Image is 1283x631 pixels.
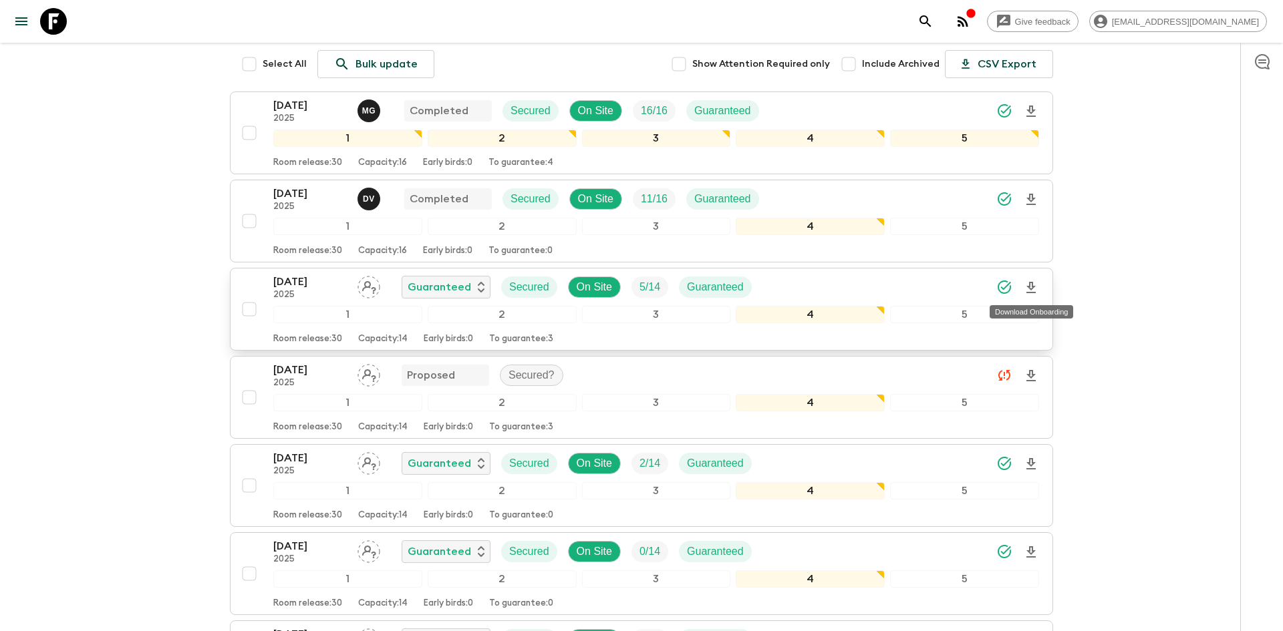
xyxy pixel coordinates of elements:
p: Early birds: 0 [424,510,473,521]
div: 3 [582,394,731,411]
p: [DATE] [273,362,347,378]
p: Guaranteed [687,455,744,471]
div: Trip Fill [633,188,676,210]
p: On Site [577,544,612,560]
p: Completed [410,103,468,119]
svg: Synced Successfully [996,279,1012,295]
div: Secured [501,276,557,298]
p: Room release: 30 [273,334,342,345]
div: 4 [736,570,885,588]
div: On Site [569,188,622,210]
div: Secured? [500,365,563,386]
p: Secured [509,544,549,560]
p: To guarantee: 0 [489,510,553,521]
p: Early birds: 0 [424,334,473,345]
span: Melido Grullon [358,103,383,114]
p: On Site [578,103,613,119]
svg: Download Onboarding [1023,544,1039,560]
div: 1 [273,394,422,411]
div: Download Onboarding [990,305,1073,319]
p: Guaranteed [408,544,471,560]
p: 2025 [273,202,347,212]
p: 16 / 16 [641,103,668,119]
p: Guaranteed [694,191,751,207]
span: Include Archived [862,57,940,71]
svg: Download Onboarding [1023,368,1039,384]
p: Early birds: 0 [423,246,472,256]
div: Trip Fill [631,276,668,298]
div: 2 [428,306,577,323]
div: 3 [582,130,731,147]
div: 4 [736,218,885,235]
span: Assign pack leader [358,456,380,467]
span: Dianna Velazquez [358,192,383,202]
svg: Synced Successfully [996,544,1012,560]
p: Room release: 30 [273,510,342,521]
span: [EMAIL_ADDRESS][DOMAIN_NAME] [1105,17,1266,27]
div: Trip Fill [631,453,668,474]
p: Completed [410,191,468,207]
svg: Download Onboarding [1023,103,1039,120]
p: Guaranteed [408,455,471,471]
p: To guarantee: 3 [489,422,553,433]
div: 5 [890,306,1039,323]
p: 2025 [273,114,347,124]
p: [DATE] [273,450,347,466]
p: To guarantee: 3 [489,334,553,345]
p: Early birds: 0 [424,598,473,609]
div: 1 [273,306,422,323]
p: [DATE] [273,186,347,202]
div: 1 [273,570,422,588]
div: 4 [736,394,885,411]
p: 0 / 14 [639,544,660,560]
div: 1 [273,482,422,499]
span: Give feedback [1008,17,1078,27]
div: On Site [568,453,621,474]
div: Secured [503,100,559,122]
p: Proposed [407,367,455,383]
svg: Download Onboarding [1023,456,1039,472]
p: [DATE] [273,97,347,114]
div: Secured [501,541,557,562]
div: 5 [890,130,1039,147]
button: CSV Export [945,50,1053,78]
p: Capacity: 14 [358,510,408,521]
p: Secured [511,103,551,119]
p: Capacity: 16 [358,246,407,256]
div: Secured [503,188,559,210]
div: 4 [736,306,885,323]
svg: Synced Successfully [996,455,1012,471]
span: Select All [263,57,307,71]
svg: Download Onboarding [1023,280,1039,296]
p: To guarantee: 0 [489,598,553,609]
button: [DATE]2025Assign pack leaderGuaranteedSecuredOn SiteTrip FillGuaranteed12345Room release:30Capaci... [230,444,1053,527]
span: Assign pack leader [358,280,380,290]
p: On Site [577,455,612,471]
div: 2 [428,482,577,499]
div: 3 [582,306,731,323]
button: [DATE]2025Dianna VelazquezCompletedSecuredOn SiteTrip FillGuaranteed12345Room release:30Capacity:... [230,180,1053,262]
div: 3 [582,482,731,499]
div: Trip Fill [633,100,676,122]
p: Guaranteed [687,279,744,295]
p: [DATE] [273,538,347,554]
div: 2 [428,394,577,411]
div: Trip Fill [631,541,668,562]
p: Room release: 30 [273,246,342,256]
div: 2 [428,218,577,235]
div: On Site [569,100,622,122]
p: [DATE] [273,274,347,290]
button: [DATE]2025Assign pack leaderGuaranteedSecuredOn SiteTrip FillGuaranteed12345Room release:30Capaci... [230,268,1053,351]
div: 2 [428,130,577,147]
div: 5 [890,570,1039,588]
p: 2025 [273,466,347,477]
svg: Download Onboarding [1023,192,1039,208]
p: Secured [509,279,549,295]
p: Room release: 30 [273,598,342,609]
p: On Site [577,279,612,295]
p: Guaranteed [687,544,744,560]
div: 5 [890,394,1039,411]
p: Capacity: 14 [358,598,408,609]
div: 4 [736,482,885,499]
div: 3 [582,218,731,235]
